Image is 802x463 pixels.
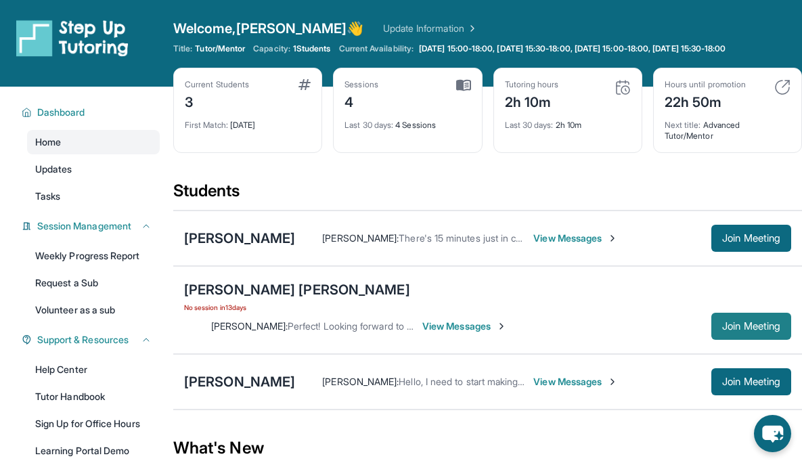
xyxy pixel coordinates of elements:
img: Chevron-Right [607,376,618,387]
a: Tutor Handbook [27,384,160,409]
div: Sessions [344,79,378,90]
span: Join Meeting [722,234,780,242]
span: There's 15 minutes just in case someone's running late or extra time to explain something [399,232,782,244]
img: card [298,79,311,90]
div: Hours until promotion [665,79,746,90]
span: [DATE] 15:00-18:00, [DATE] 15:30-18:00, [DATE] 15:00-18:00, [DATE] 15:30-18:00 [419,43,726,54]
span: Last 30 days : [344,120,393,130]
a: Learning Portal Demo [27,439,160,463]
div: 3 [185,90,249,112]
img: logo [16,19,129,57]
a: Weekly Progress Report [27,244,160,268]
span: Current Availability: [339,43,414,54]
a: Volunteer as a sub [27,298,160,322]
span: View Messages [533,231,618,245]
div: 4 [344,90,378,112]
span: View Messages [422,319,507,333]
img: card [774,79,790,95]
span: Join Meeting [722,322,780,330]
span: Tasks [35,190,60,203]
span: No session in 13 days [184,302,410,313]
div: Students [173,180,802,210]
span: Capacity: [253,43,290,54]
span: Home [35,135,61,149]
a: Sign Up for Office Hours [27,412,160,436]
div: [DATE] [185,112,311,131]
img: card [456,79,471,91]
div: 2h 10m [505,112,631,131]
span: [PERSON_NAME] : [322,232,399,244]
span: Dashboard [37,106,85,119]
span: Tutor/Mentor [195,43,245,54]
a: Home [27,130,160,154]
div: [PERSON_NAME] [184,372,295,391]
a: Updates [27,157,160,181]
a: Tasks [27,184,160,208]
span: Updates [35,162,72,176]
div: 22h 50m [665,90,746,112]
span: View Messages [533,375,618,389]
button: Join Meeting [711,368,791,395]
div: [PERSON_NAME] [184,229,295,248]
img: card [615,79,631,95]
div: 2h 10m [505,90,559,112]
div: Advanced Tutor/Mentor [665,112,790,141]
span: 1 Students [293,43,331,54]
img: Chevron-Right [496,321,507,332]
button: Join Meeting [711,225,791,252]
span: [PERSON_NAME] : [211,320,288,332]
span: Join Meeting [722,378,780,386]
button: Join Meeting [711,313,791,340]
span: [PERSON_NAME] : [322,376,399,387]
a: [DATE] 15:00-18:00, [DATE] 15:30-18:00, [DATE] 15:00-18:00, [DATE] 15:30-18:00 [416,43,728,54]
div: Current Students [185,79,249,90]
a: Request a Sub [27,271,160,295]
button: Session Management [32,219,152,233]
span: Support & Resources [37,333,129,347]
button: chat-button [754,415,791,452]
a: Help Center [27,357,160,382]
img: Chevron Right [464,22,478,35]
span: Welcome, [PERSON_NAME] 👋 [173,19,364,38]
span: Session Management [37,219,131,233]
span: First Match : [185,120,228,130]
button: Support & Resources [32,333,152,347]
span: Perfect! Looking forward to assisting with [PERSON_NAME]'s educational growth ;) [288,320,641,332]
div: Tutoring hours [505,79,559,90]
span: Last 30 days : [505,120,554,130]
span: Title: [173,43,192,54]
span: Next title : [665,120,701,130]
button: Dashboard [32,106,152,119]
div: [PERSON_NAME] [PERSON_NAME] [184,280,410,299]
img: Chevron-Right [607,233,618,244]
a: Update Information [383,22,478,35]
div: 4 Sessions [344,112,470,131]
